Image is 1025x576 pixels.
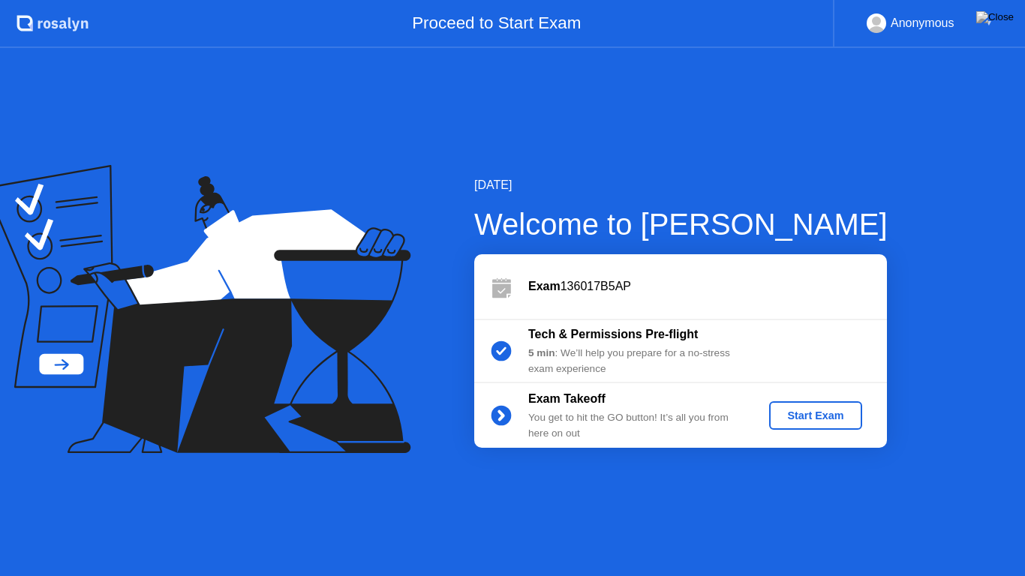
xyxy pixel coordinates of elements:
div: Start Exam [775,409,855,421]
b: Exam Takeoff [528,392,606,405]
div: Welcome to [PERSON_NAME] [474,202,888,247]
b: Tech & Permissions Pre-flight [528,328,698,340]
div: You get to hit the GO button! It’s all you from here on out [528,410,744,441]
img: Close [976,11,1014,23]
b: Exam [528,280,561,292]
button: Start Exam [769,401,861,430]
div: : We’ll help you prepare for a no-stress exam experience [528,346,744,376]
b: 5 min [528,347,555,358]
div: 136017B5AP [528,277,887,295]
div: [DATE] [474,176,888,194]
div: Anonymous [891,13,954,33]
